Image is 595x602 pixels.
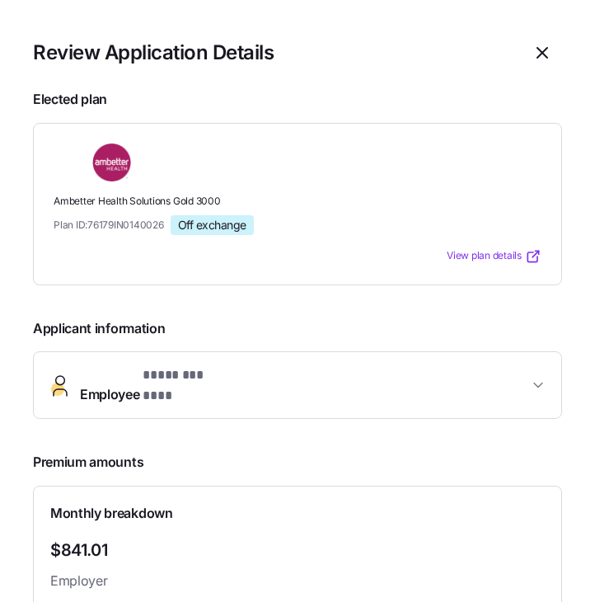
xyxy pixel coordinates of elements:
[33,452,562,473] span: Premium amounts
[54,143,172,181] img: Ambetter
[50,537,122,564] span: $841.01
[54,218,164,232] span: Plan ID: 76179IN0140026
[178,218,246,233] span: Off exchange
[50,503,173,524] span: Monthly breakdown
[80,365,228,405] span: Employee
[447,248,522,264] span: View plan details
[447,248,541,265] a: View plan details
[33,40,509,65] h1: Review Application Details
[33,305,562,339] span: Applicant information
[50,571,122,591] span: Employer
[33,89,562,110] span: Elected plan
[54,195,541,209] span: Ambetter Health Solutions Gold 3000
